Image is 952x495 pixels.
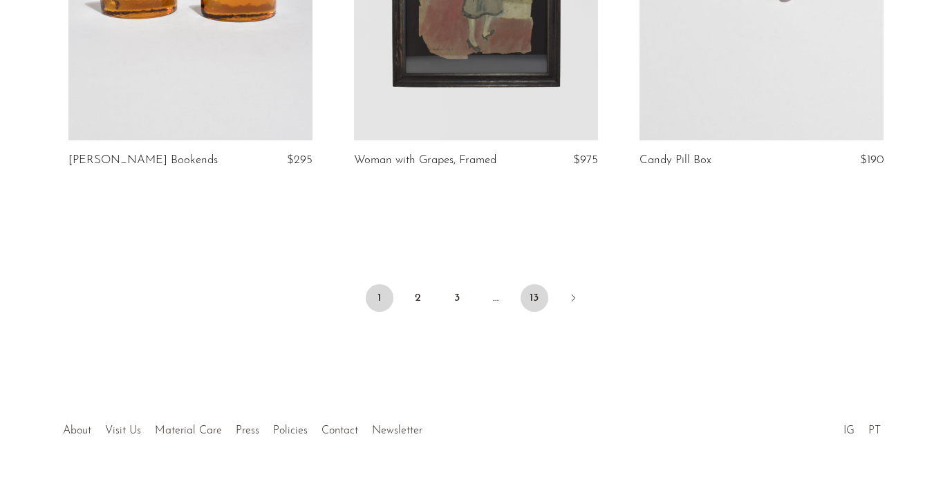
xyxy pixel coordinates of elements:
span: $295 [287,154,312,166]
a: 2 [404,284,432,312]
a: Policies [273,425,308,436]
a: About [63,425,91,436]
span: $975 [573,154,598,166]
a: PT [868,425,881,436]
a: Woman with Grapes, Framed [354,154,496,167]
a: 13 [521,284,548,312]
span: … [482,284,510,312]
a: Visit Us [105,425,141,436]
a: 3 [443,284,471,312]
a: Press [236,425,259,436]
ul: Social Medias [837,414,888,440]
a: [PERSON_NAME] Bookends [68,154,218,167]
ul: Quick links [56,414,429,440]
span: $190 [860,154,884,166]
a: Material Care [155,425,222,436]
a: Candy Pill Box [640,154,711,167]
span: 1 [366,284,393,312]
a: IG [843,425,855,436]
a: Next [559,284,587,315]
a: Contact [321,425,358,436]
